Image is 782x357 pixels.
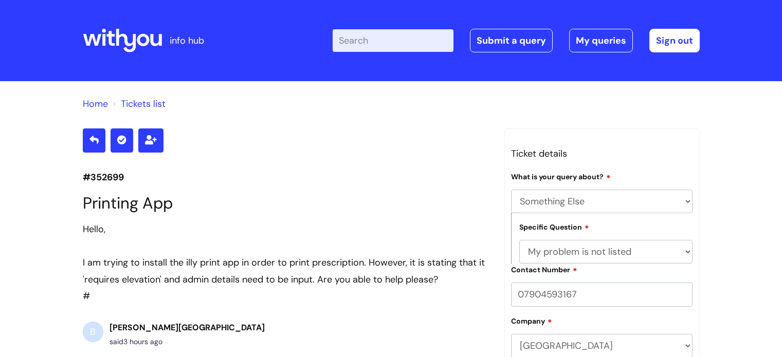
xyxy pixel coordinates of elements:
[83,322,103,342] div: B
[123,337,162,346] span: Mon, 29 Sep, 2025 at 11:18 AM
[333,29,700,52] div: | -
[83,169,489,185] p: #352699
[511,264,577,274] label: Contact Number
[83,221,489,237] div: Hello,
[470,29,553,52] a: Submit a query
[111,96,166,112] li: Tickets list
[649,29,700,52] a: Sign out
[83,254,489,288] div: I am trying to install the illy print app in order to print prescription. However, it is stating ...
[110,322,265,333] b: [PERSON_NAME][GEOGRAPHIC_DATA]
[83,221,489,304] div: #
[110,335,265,348] div: said
[511,171,611,181] label: What is your query about?
[333,29,453,52] input: Search
[121,98,166,110] a: Tickets list
[83,98,108,110] a: Home
[83,96,108,112] li: Solution home
[83,194,489,213] h1: Printing App
[511,315,552,326] label: Company
[519,221,589,232] label: Specific Question
[569,29,633,52] a: My queries
[170,32,204,49] p: info hub
[511,145,693,162] h3: Ticket details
